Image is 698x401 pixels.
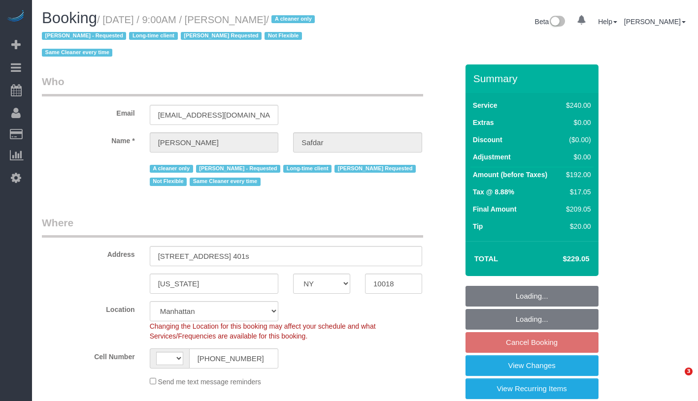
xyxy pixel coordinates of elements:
legend: Where [42,216,423,238]
small: / [DATE] / 9:00AM / [PERSON_NAME] [42,14,318,59]
label: Tip [473,221,483,231]
span: Send me text message reminders [158,378,261,386]
span: Booking [42,9,97,27]
iframe: Intercom live chat [665,368,688,391]
span: [PERSON_NAME] - Requested [42,32,126,40]
span: Long-time client [283,165,332,173]
div: $17.05 [562,187,591,197]
input: Cell Number [189,348,279,369]
span: A cleaner only [271,15,315,23]
a: Help [598,18,617,26]
label: Service [473,100,498,110]
a: [PERSON_NAME] [624,18,686,26]
label: Address [34,246,142,259]
input: First Name [150,132,279,153]
span: 3 [685,368,693,375]
div: ($0.00) [562,135,591,145]
a: Beta [535,18,565,26]
label: Extras [473,118,494,127]
div: $192.00 [562,170,591,180]
span: [PERSON_NAME] Requested [181,32,262,40]
img: Automaid Logo [6,10,26,24]
input: City [150,274,279,294]
span: Not Flexible [150,178,187,185]
input: Zip Code [365,274,422,294]
span: / [42,14,318,59]
span: [PERSON_NAME] - Requested [196,165,280,173]
h3: Summary [473,73,594,84]
span: A cleaner only [150,165,193,173]
input: Email [150,105,279,125]
div: $20.00 [562,221,591,231]
span: [PERSON_NAME] Requested [334,165,416,173]
label: Discount [473,135,502,145]
label: Final Amount [473,204,517,214]
span: Changing the Location for this booking may affect your schedule and what Services/Frequencies are... [150,322,376,340]
a: View Changes [465,355,598,376]
label: Cell Number [34,348,142,362]
strong: Total [474,254,499,263]
div: $0.00 [562,152,591,162]
label: Email [34,105,142,118]
div: $240.00 [562,100,591,110]
img: New interface [549,16,565,29]
legend: Who [42,74,423,96]
label: Location [34,301,142,314]
input: Last Name [293,132,422,153]
label: Tax @ 8.88% [473,187,514,197]
span: Long-time client [129,32,177,40]
div: $0.00 [562,118,591,127]
span: Same Cleaner every time [190,178,260,185]
label: Amount (before Taxes) [473,170,547,180]
label: Name * [34,132,142,146]
span: Same Cleaner every time [42,49,112,57]
a: View Recurring Items [465,378,598,399]
label: Adjustment [473,152,511,162]
span: Not Flexible [265,32,302,40]
h4: $229.05 [533,255,589,263]
div: $209.05 [562,204,591,214]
